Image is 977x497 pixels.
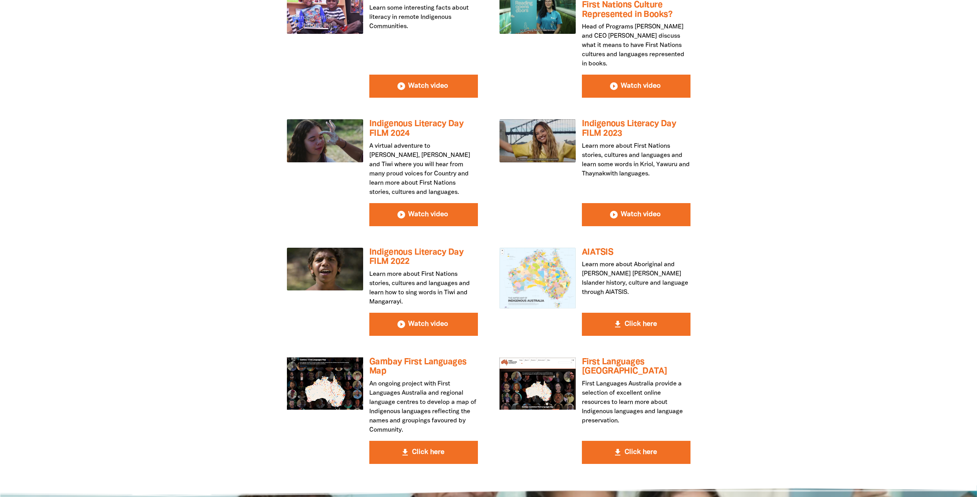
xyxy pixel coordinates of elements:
[609,210,618,219] i: play_circle_filled
[369,203,478,226] button: play_circle_filled Watch video
[609,82,618,91] i: play_circle_filled
[582,248,690,257] h3: AIATSIS
[499,357,576,410] img: First Languages Australia
[397,82,406,91] i: play_circle_filled
[582,75,690,98] button: play_circle_filled Watch video
[287,357,363,410] img: Gambay First Languages Map
[582,119,690,138] h3: Indigenous Literacy Day FILM 2023
[613,448,622,457] i: get_app
[582,313,690,336] button: get_app Click here
[582,203,690,226] button: play_circle_filled Watch video
[369,313,478,336] button: play_circle_filled Watch video
[582,357,690,376] h3: First Languages [GEOGRAPHIC_DATA]
[369,441,478,464] button: get_app Click here
[369,357,478,376] h3: Gambay First Languages Map
[397,320,406,329] i: play_circle_filled
[401,448,410,457] i: get_app
[369,75,478,98] button: play_circle_filled Watch video
[369,119,478,138] h3: Indigenous Literacy Day FILM 2024
[499,248,576,309] img: AIATSIS
[397,210,406,219] i: play_circle_filled
[582,441,690,464] button: get_app Click here
[613,320,622,329] i: get_app
[369,248,478,267] h3: Indigenous Literacy Day FILM 2022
